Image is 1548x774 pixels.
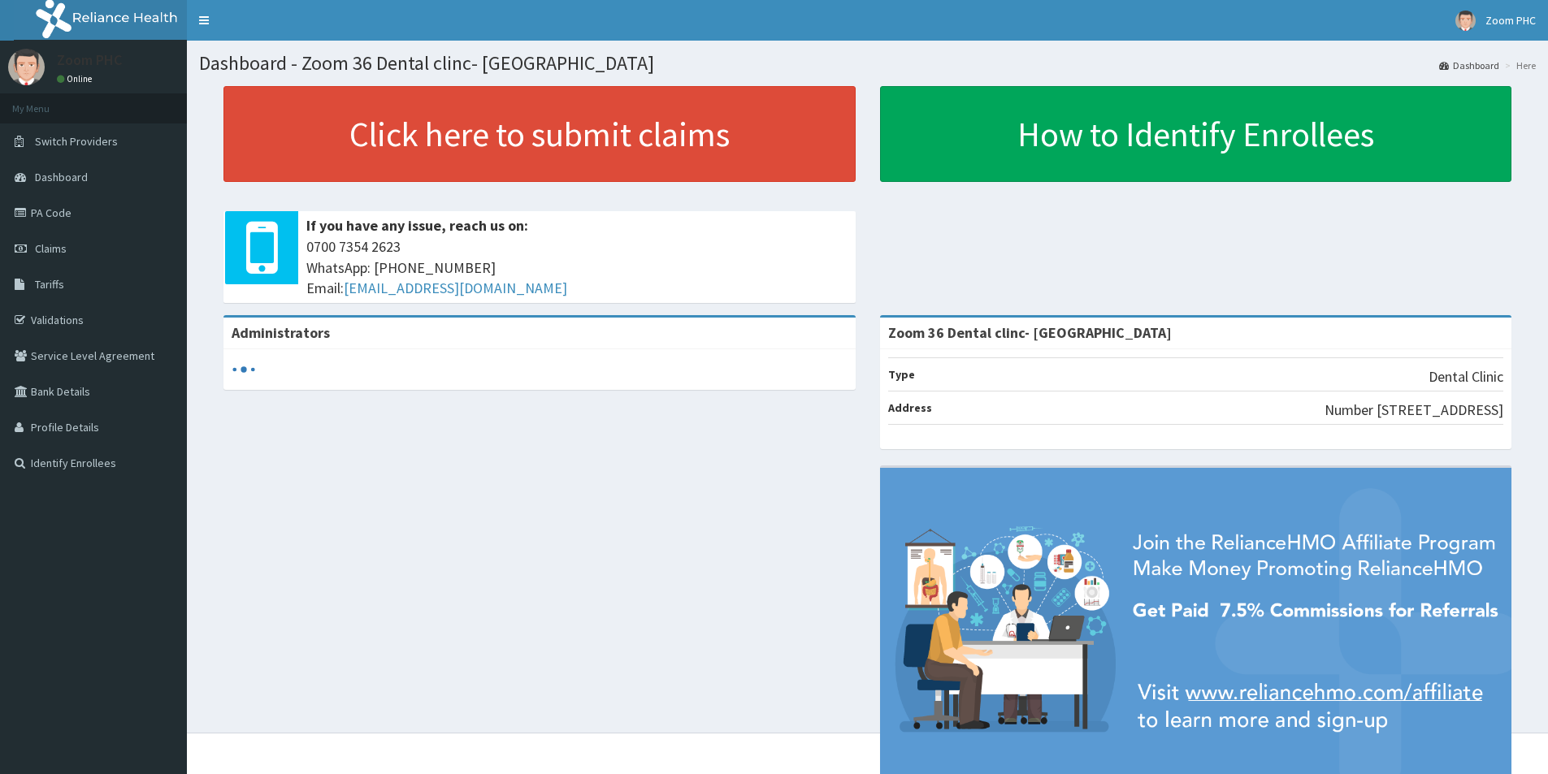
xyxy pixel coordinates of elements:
[1501,58,1536,72] li: Here
[1439,58,1499,72] a: Dashboard
[888,367,915,382] b: Type
[57,73,96,84] a: Online
[1325,400,1503,421] p: Number [STREET_ADDRESS]
[888,323,1172,342] strong: Zoom 36 Dental clinc- [GEOGRAPHIC_DATA]
[306,236,848,299] span: 0700 7354 2623 WhatsApp: [PHONE_NUMBER] Email:
[880,86,1512,182] a: How to Identify Enrollees
[232,323,330,342] b: Administrators
[223,86,856,182] a: Click here to submit claims
[888,400,932,415] b: Address
[57,53,122,67] p: Zoom PHC
[306,216,528,235] b: If you have any issue, reach us on:
[1455,11,1476,31] img: User Image
[8,49,45,85] img: User Image
[1429,366,1503,387] p: Dental Clinic
[232,357,256,382] svg: audio-loading
[199,53,1536,74] h1: Dashboard - Zoom 36 Dental clinc- [GEOGRAPHIC_DATA]
[35,241,67,256] span: Claims
[1485,13,1536,28] span: Zoom PHC
[35,277,64,292] span: Tariffs
[344,279,567,297] a: [EMAIL_ADDRESS][DOMAIN_NAME]
[35,134,118,149] span: Switch Providers
[35,170,88,184] span: Dashboard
